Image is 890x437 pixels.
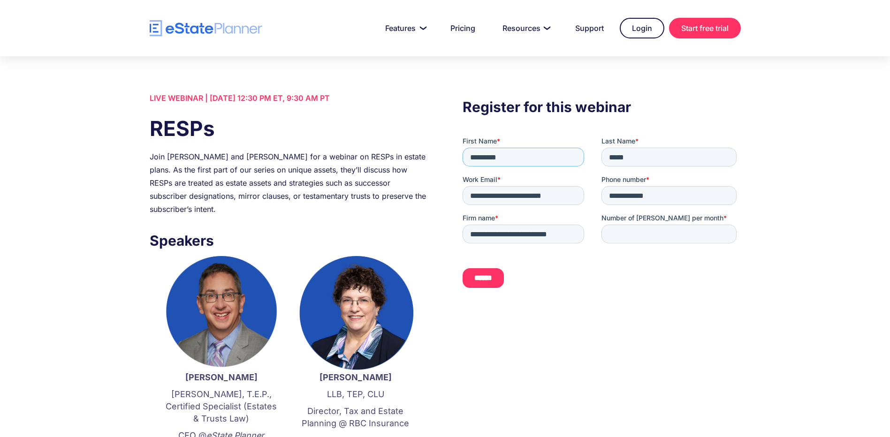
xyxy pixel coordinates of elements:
strong: [PERSON_NAME] [185,372,258,382]
a: Start free trial [669,18,741,38]
h3: Speakers [150,230,427,251]
a: Pricing [439,19,487,38]
a: Login [620,18,664,38]
a: home [150,20,262,37]
h3: Register for this webinar [463,96,740,118]
strong: [PERSON_NAME] [319,372,392,382]
div: Join [PERSON_NAME] and [PERSON_NAME] for a webinar on RESPs in estate plans. As the first part of... [150,150,427,216]
div: LIVE WEBINAR | [DATE] 12:30 PM ET, 9:30 AM PT [150,91,427,105]
a: Resources [491,19,559,38]
h1: RESPs [150,114,427,143]
p: Director, Tax and Estate Planning @ RBC Insurance [298,405,413,429]
a: Features [374,19,434,38]
p: [PERSON_NAME], T.E.P., Certified Specialist (Estates & Trusts Law) [164,388,279,425]
a: Support [564,19,615,38]
iframe: Form 0 [463,136,740,304]
p: LLB, TEP, CLU [298,388,413,400]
